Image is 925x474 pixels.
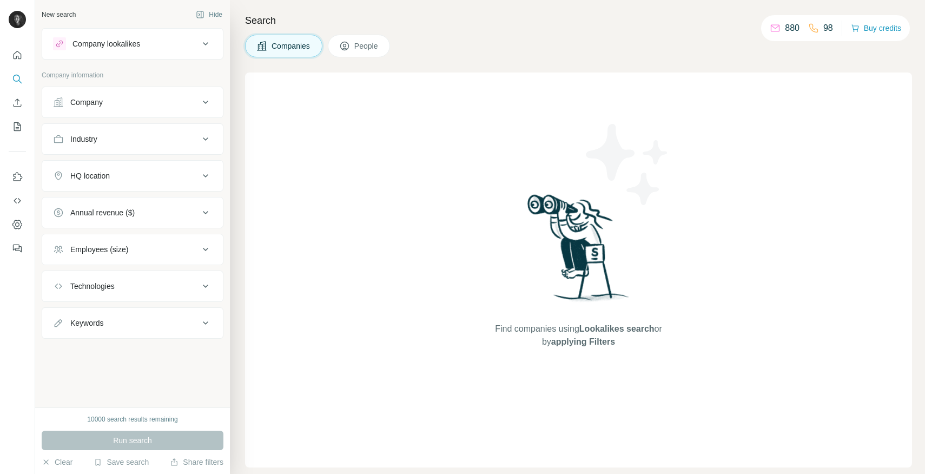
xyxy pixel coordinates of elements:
[579,324,655,333] span: Lookalikes search
[94,457,149,468] button: Save search
[70,170,110,181] div: HQ location
[170,457,223,468] button: Share filters
[72,38,140,49] div: Company lookalikes
[42,273,223,299] button: Technologies
[551,337,615,346] span: applying Filters
[492,322,665,348] span: Find companies using or by
[785,22,800,35] p: 880
[70,97,103,108] div: Company
[42,89,223,115] button: Company
[42,200,223,226] button: Annual revenue ($)
[823,22,833,35] p: 98
[9,93,26,113] button: Enrich CSV
[354,41,379,51] span: People
[245,13,912,28] h4: Search
[42,126,223,152] button: Industry
[9,45,26,65] button: Quick start
[851,21,901,36] button: Buy credits
[42,10,76,19] div: New search
[579,116,676,213] img: Surfe Illustration - Stars
[87,414,177,424] div: 10000 search results remaining
[9,69,26,89] button: Search
[70,318,103,328] div: Keywords
[9,11,26,28] img: Avatar
[42,457,72,468] button: Clear
[70,134,97,144] div: Industry
[70,244,128,255] div: Employees (size)
[42,236,223,262] button: Employees (size)
[42,70,223,80] p: Company information
[9,239,26,258] button: Feedback
[42,163,223,189] button: HQ location
[70,207,135,218] div: Annual revenue ($)
[523,192,635,312] img: Surfe Illustration - Woman searching with binoculars
[9,215,26,234] button: Dashboard
[9,167,26,187] button: Use Surfe on LinkedIn
[9,117,26,136] button: My lists
[188,6,230,23] button: Hide
[9,191,26,210] button: Use Surfe API
[70,281,115,292] div: Technologies
[42,310,223,336] button: Keywords
[272,41,311,51] span: Companies
[42,31,223,57] button: Company lookalikes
